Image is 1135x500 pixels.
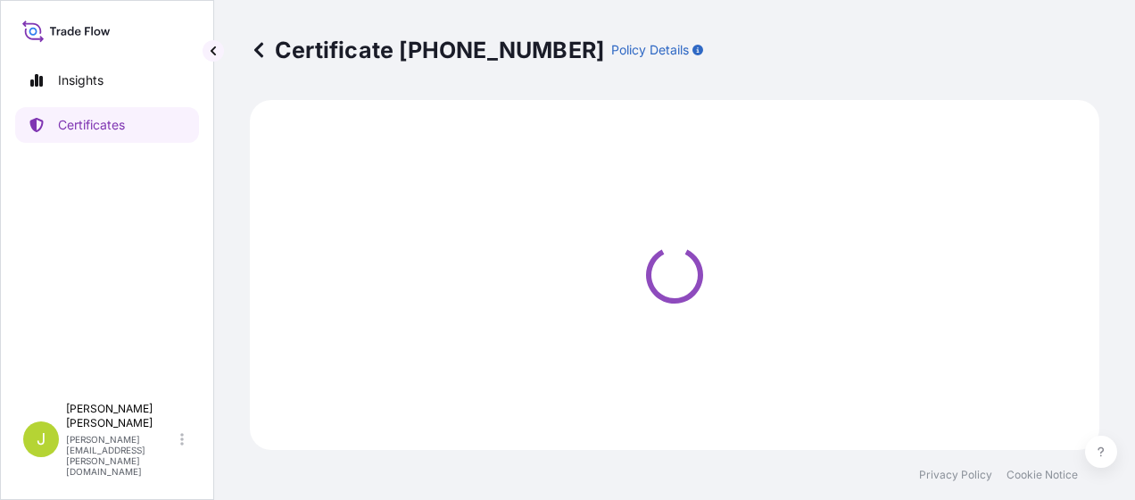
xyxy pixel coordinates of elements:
a: Certificates [15,107,199,143]
a: Privacy Policy [919,468,992,482]
p: [PERSON_NAME][EMAIL_ADDRESS][PERSON_NAME][DOMAIN_NAME] [66,434,177,477]
span: J [37,430,46,448]
div: Loading [261,111,1089,439]
p: Certificates [58,116,125,134]
p: Certificate [PHONE_NUMBER] [250,36,604,64]
a: Cookie Notice [1007,468,1078,482]
a: Insights [15,62,199,98]
p: Insights [58,71,104,89]
p: Policy Details [611,41,689,59]
p: [PERSON_NAME] [PERSON_NAME] [66,402,177,430]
